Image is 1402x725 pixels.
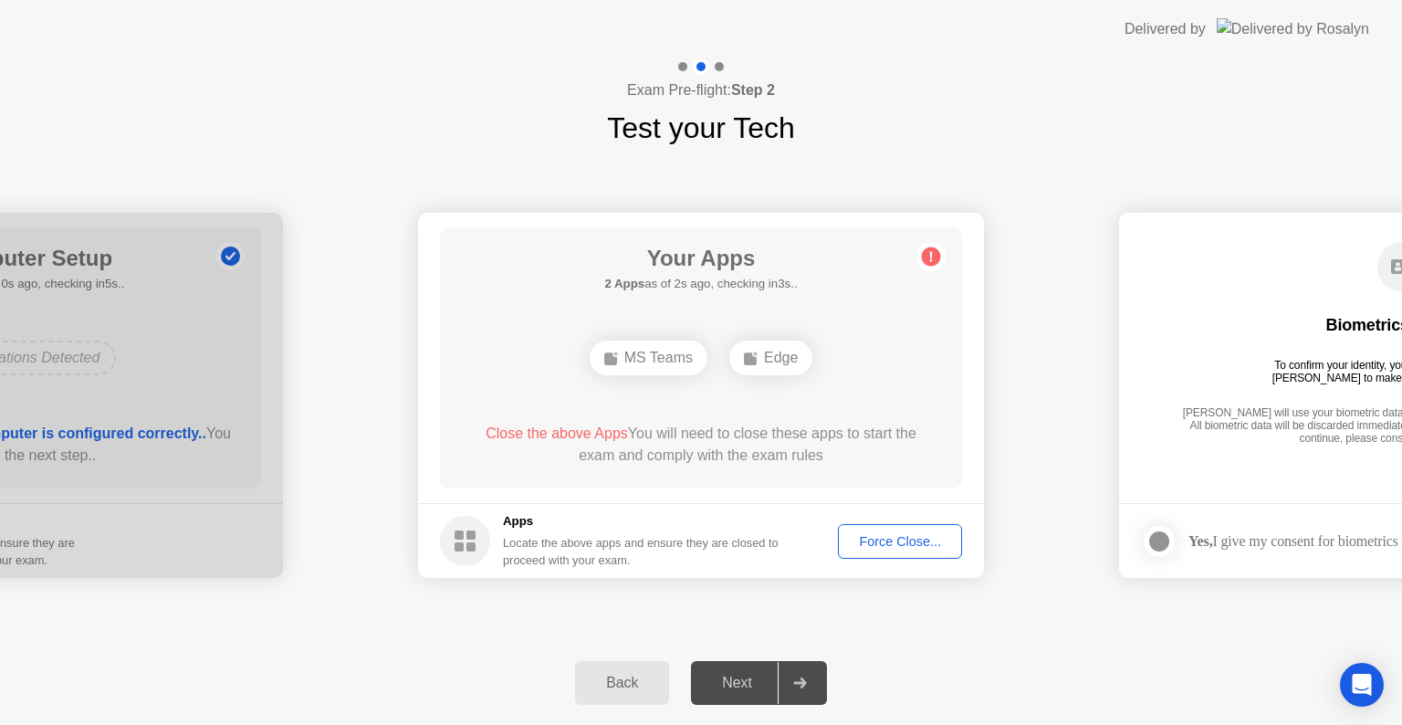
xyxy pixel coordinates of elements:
[731,82,775,98] b: Step 2
[1188,533,1212,549] strong: Yes,
[1217,18,1369,39] img: Delivered by Rosalyn
[486,426,628,441] span: Close the above Apps
[691,661,827,705] button: Next
[604,277,644,290] b: 2 Apps
[1125,18,1206,40] div: Delivered by
[466,423,936,467] div: You will need to close these apps to start the exam and comply with the exam rules
[627,79,775,101] h4: Exam Pre-flight:
[581,675,664,691] div: Back
[838,524,962,559] button: Force Close...
[503,534,779,569] div: Locate the above apps and ensure they are closed to proceed with your exam.
[590,341,707,375] div: MS Teams
[575,661,669,705] button: Back
[696,675,778,691] div: Next
[607,106,795,150] h1: Test your Tech
[503,512,779,531] h5: Apps
[729,341,812,375] div: Edge
[1340,663,1384,707] div: Open Intercom Messenger
[604,275,797,293] h5: as of 2s ago, checking in3s..
[604,242,797,275] h1: Your Apps
[844,534,956,549] div: Force Close...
